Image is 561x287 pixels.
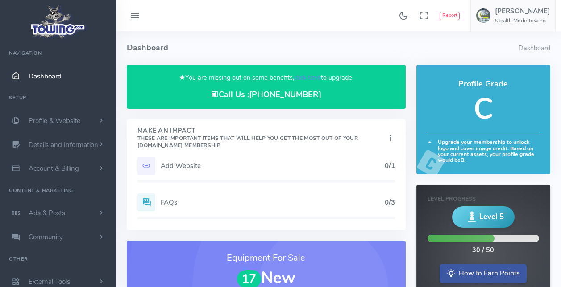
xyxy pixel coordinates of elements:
[472,246,494,255] div: 30 / 50
[28,3,88,41] img: logo
[29,116,80,125] span: Profile & Website
[479,211,504,222] span: Level 5
[29,140,98,149] span: Details and Information
[440,264,527,283] a: How to Earn Points
[427,80,540,89] h4: Profile Grade
[428,196,539,202] h6: Level Progress
[127,31,519,65] h4: Dashboard
[29,72,62,81] span: Dashboard
[161,199,385,206] h5: FAQs
[137,135,358,149] small: These are important items that will help you get the most out of your [DOMAIN_NAME] Membership
[137,90,395,99] h4: Call Us :
[294,73,321,82] a: click here
[519,44,550,53] li: Dashboard
[29,277,70,286] span: External Tools
[427,93,540,125] h5: C
[427,139,540,164] h6: Upgrade your membership to unlock logo and cover image credit. Based on your current assets, your...
[495,8,550,15] h5: [PERSON_NAME]
[29,164,79,173] span: Account & Billing
[137,127,386,149] h4: Make An Impact
[137,73,395,83] p: You are missing out on some benefits, to upgrade.
[495,18,550,24] h6: Stealth Mode Towing
[249,89,321,100] a: [PHONE_NUMBER]
[385,199,395,206] h5: 0/3
[137,251,395,265] h3: Equipment For Sale
[29,233,63,242] span: Community
[161,162,385,169] h5: Add Website
[461,156,464,164] strong: B
[476,8,490,23] img: user-image
[440,12,460,20] button: Report
[385,162,395,169] h5: 0/1
[29,209,65,217] span: Ads & Posts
